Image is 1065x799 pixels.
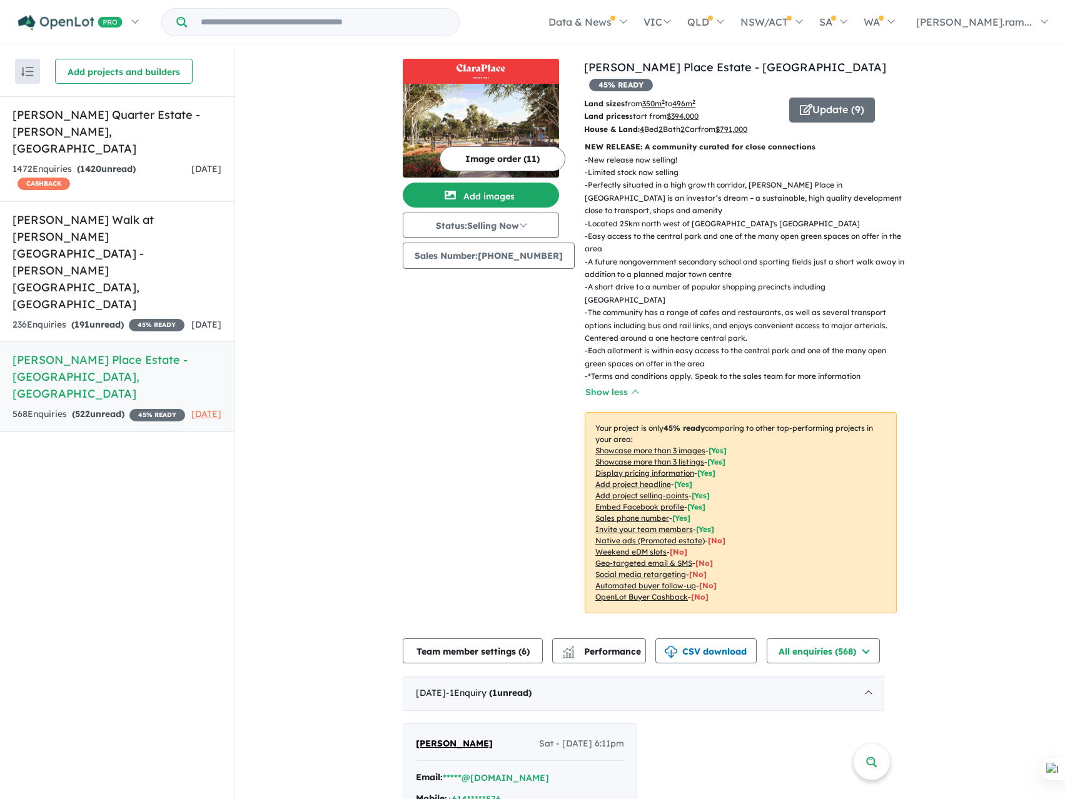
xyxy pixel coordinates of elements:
[13,318,184,333] div: 236 Enquir ies
[640,124,644,134] u: 4
[664,423,705,433] b: 45 % ready
[539,736,624,751] span: Sat - [DATE] 6:11pm
[72,408,124,420] strong: ( unread)
[595,491,689,500] u: Add project selling-points
[403,183,559,208] button: Add images
[563,646,574,653] img: line-chart.svg
[595,513,669,523] u: Sales phone number
[707,457,725,466] span: [ Yes ]
[585,230,907,256] p: - Easy access to the central park and one of the many open green spaces on offer in the area
[708,536,725,545] span: [No]
[595,536,705,545] u: Native ads (Promoted estate)
[595,457,704,466] u: Showcase more than 3 listings
[18,178,70,190] span: CASHBACK
[585,154,907,166] p: - New release now selling!
[18,15,123,31] img: Openlot PRO Logo White
[80,163,101,174] span: 1420
[492,687,497,698] span: 1
[440,146,565,171] button: Image order (11)
[13,211,221,313] h5: [PERSON_NAME] Walk at [PERSON_NAME][GEOGRAPHIC_DATA] - [PERSON_NAME][GEOGRAPHIC_DATA] , [GEOGRAPH...
[687,502,705,511] span: [ Yes ]
[595,525,693,534] u: Invite your team members
[74,319,89,330] span: 191
[696,525,714,534] span: [ Yes ]
[692,98,695,105] sup: 2
[416,771,443,783] strong: Email:
[403,59,559,178] a: Clara Place Estate - Fraser Rise LogoClara Place Estate - Fraser Rise
[585,141,897,153] p: NEW RELEASE: A community curated for close connections
[691,592,709,601] span: [No]
[408,64,554,79] img: Clara Place Estate - Fraser Rise Logo
[585,281,907,306] p: - A short drive to a number of popular shopping precincts including [GEOGRAPHIC_DATA]
[13,106,221,157] h5: [PERSON_NAME] Quarter Estate - [PERSON_NAME] , [GEOGRAPHIC_DATA]
[697,468,715,478] span: [ Yes ]
[655,638,757,663] button: CSV download
[584,99,625,108] b: Land sizes
[595,547,667,556] u: Weekend eDM slots
[13,407,185,422] div: 568 Enquir ies
[584,110,780,123] p: start from
[446,687,532,698] span: - 1 Enquir y
[562,650,575,658] img: bar-chart.svg
[595,480,671,489] u: Add project headline
[585,370,907,383] p: - *Terms and conditions apply. Speak to the sales team for more information
[403,84,559,178] img: Clara Place Estate - Fraser Rise
[584,98,780,110] p: from
[189,9,457,36] input: Try estate name, suburb, builder or developer
[662,98,665,105] sup: 2
[416,738,493,749] span: [PERSON_NAME]
[552,638,646,663] button: Performance
[584,111,629,121] b: Land prices
[692,491,710,500] span: [ Yes ]
[699,581,717,590] span: [No]
[584,124,640,134] b: House & Land:
[665,646,677,658] img: download icon
[584,123,780,136] p: Bed Bath Car from
[71,319,124,330] strong: ( unread)
[709,446,727,455] span: [ Yes ]
[595,592,688,601] u: OpenLot Buyer Cashback
[585,344,907,370] p: - Each allotment is within easy access to the central park and one of the many open green spaces ...
[595,468,694,478] u: Display pricing information
[595,558,692,568] u: Geo-targeted email & SMS
[403,213,559,238] button: Status:Selling Now
[191,319,221,330] span: [DATE]
[674,480,692,489] span: [ Yes ]
[403,243,575,269] button: Sales Number:[PHONE_NUMBER]
[13,162,191,192] div: 1472 Enquir ies
[585,256,907,281] p: - A future nongovernment secondary school and sporting fields just a short walk away in addition ...
[585,166,907,179] p: - Limited stock now selling
[129,409,185,421] span: 45 % READY
[21,67,34,76] img: sort.svg
[77,163,136,174] strong: ( unread)
[767,638,880,663] button: All enquiries (568)
[642,99,665,108] u: 350 m
[489,687,532,698] strong: ( unread)
[129,319,184,331] span: 45 % READY
[585,412,897,613] p: Your project is only comparing to other top-performing projects in your area: - - - - - - - - - -...
[665,99,695,108] span: to
[585,385,638,399] button: Show less
[667,111,699,121] u: $ 394,000
[680,124,685,134] u: 2
[672,513,690,523] span: [ Yes ]
[715,124,747,134] u: $ 791,000
[595,446,705,455] u: Showcase more than 3 images
[689,570,707,579] span: [No]
[75,408,90,420] span: 522
[672,99,695,108] u: 496 m
[585,306,907,344] p: - The community has a range of cafes and restaurants, as well as several transport options includ...
[403,638,543,663] button: Team member settings (6)
[191,163,221,174] span: [DATE]
[55,59,193,84] button: Add projects and builders
[564,646,641,657] span: Performance
[416,736,493,751] a: [PERSON_NAME]
[789,98,875,123] button: Update (9)
[659,124,663,134] u: 2
[595,581,696,590] u: Automated buyer follow-up
[584,60,886,74] a: [PERSON_NAME] Place Estate - [GEOGRAPHIC_DATA]
[585,179,907,217] p: - Perfectly situated in a high growth corridor, [PERSON_NAME] Place in [GEOGRAPHIC_DATA] is an in...
[585,218,907,230] p: - Located 25km north west of [GEOGRAPHIC_DATA]'s [GEOGRAPHIC_DATA]
[670,547,687,556] span: [No]
[916,16,1032,28] span: [PERSON_NAME].ram...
